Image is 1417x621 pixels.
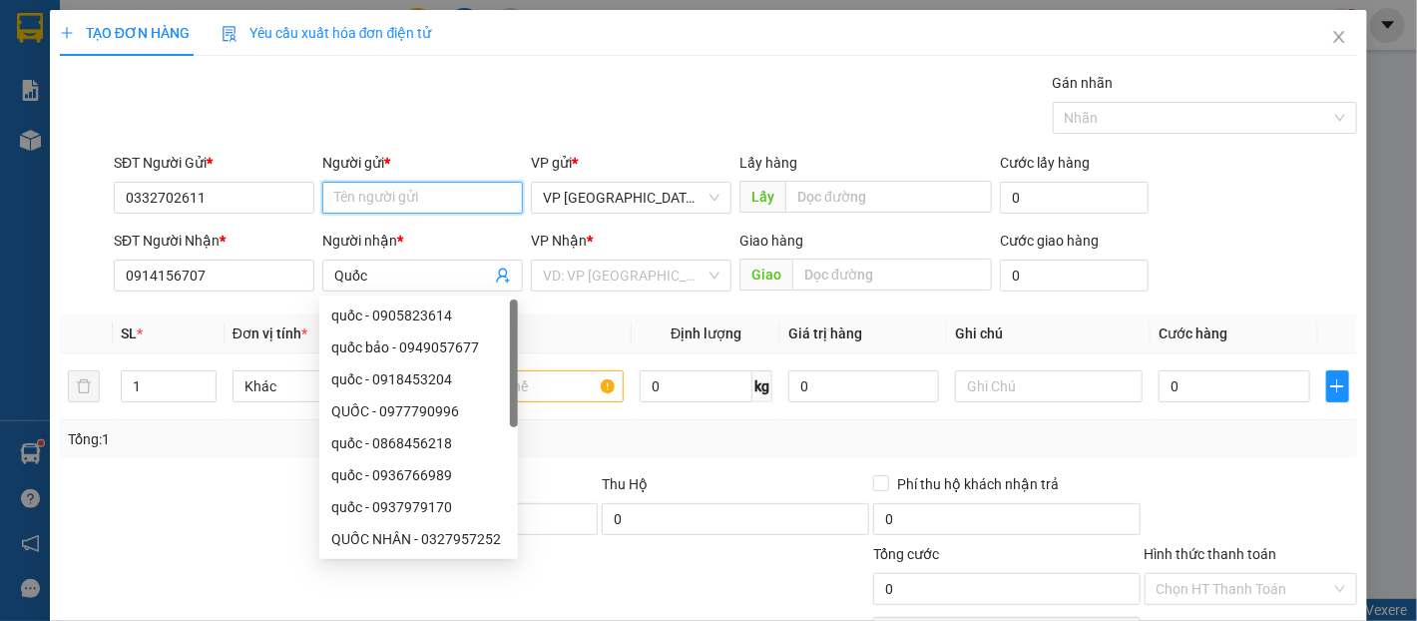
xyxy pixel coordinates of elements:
span: user-add [495,268,511,284]
label: Gán nhãn [1053,75,1114,91]
img: icon [222,26,237,42]
div: quốc - 0905823614 [319,300,518,331]
span: Phí thu hộ khách nhận trả [889,473,1067,495]
span: kg [752,370,772,402]
span: VP Nhận [531,233,587,249]
div: quốc - 0868456218 [319,427,518,459]
span: close [1331,29,1347,45]
span: Đơn vị tính [233,325,307,341]
li: VP VP [GEOGRAPHIC_DATA] xe Limousine [10,108,138,174]
div: QUỐC NHÂN - 0327957252 [331,528,506,550]
div: quốc - 0936766989 [319,459,518,491]
div: QUỐC NHÂN - 0327957252 [319,523,518,555]
button: Close [1311,10,1367,66]
label: Hình thức thanh toán [1145,546,1277,562]
input: Cước giao hàng [1000,260,1149,292]
div: quốc bảo - 0949057677 [331,336,506,358]
span: VP Nha Trang xe Limousine [543,183,719,213]
div: quốc - 0868456218 [331,432,506,454]
span: Lấy hàng [739,155,797,171]
span: SL [121,325,137,341]
input: 0 [788,370,939,402]
input: Dọc đường [785,181,992,213]
div: quốc - 0905823614 [331,305,506,326]
th: Ghi chú [947,314,1151,353]
div: SĐT Người Nhận [114,230,314,252]
span: Thu Hộ [602,476,648,492]
div: quốc - 0936766989 [331,464,506,486]
div: QUỐC - 0977790996 [319,395,518,427]
div: quốc - 0918453204 [319,363,518,395]
div: Người nhận [322,230,523,252]
label: Cước giao hàng [1000,233,1099,249]
span: Tổng cước [873,546,939,562]
div: SĐT Người Gửi [114,152,314,174]
li: VP VP [GEOGRAPHIC_DATA] [138,108,265,174]
span: Lấy [739,181,785,213]
li: Cúc Tùng Limousine [10,10,289,85]
div: Người gửi [322,152,523,174]
button: plus [1326,370,1350,402]
div: Tổng: 1 [68,428,549,450]
button: delete [68,370,100,402]
input: Ghi Chú [955,370,1143,402]
span: Định lượng [671,325,741,341]
input: Dọc đường [792,259,992,291]
span: Cước hàng [1159,325,1227,341]
span: Khác [244,371,408,401]
span: plus [60,26,74,40]
span: TẠO ĐƠN HÀNG [60,25,190,41]
div: VP gửi [531,152,731,174]
div: quốc - 0937979170 [319,491,518,523]
input: VD: Bàn, Ghế [436,370,624,402]
span: Giao hàng [739,233,803,249]
div: quốc - 0918453204 [331,368,506,390]
div: quốc bảo - 0949057677 [319,331,518,363]
input: Cước lấy hàng [1000,182,1149,214]
span: Yêu cầu xuất hóa đơn điện tử [222,25,432,41]
span: plus [1327,378,1349,394]
div: quốc - 0937979170 [331,496,506,518]
label: Cước lấy hàng [1000,155,1090,171]
div: QUỐC - 0977790996 [331,400,506,422]
span: Giá trị hàng [788,325,862,341]
span: Giao [739,259,792,291]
